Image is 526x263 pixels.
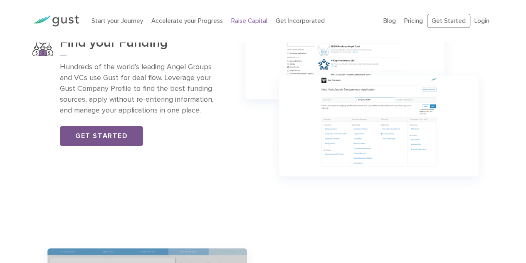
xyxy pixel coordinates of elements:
h3: Find your Funding [60,35,217,56]
a: Get Started [427,14,470,28]
a: Start your Journey [91,17,143,25]
a: Blog [383,17,396,25]
a: Raise Capital [231,17,267,25]
a: Pricing [404,17,423,25]
a: Accelerate your Progress [151,17,223,25]
p: Hundreds of the world’s leading Angel Groups and VCs use Gust for deal flow. Leverage your Gust C... [60,62,217,116]
img: Find Your Funding [32,35,53,56]
a: Login [474,17,489,25]
a: Get Started [60,126,143,146]
img: Gust Logo [32,15,79,27]
a: Get Incorporated [276,17,325,25]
